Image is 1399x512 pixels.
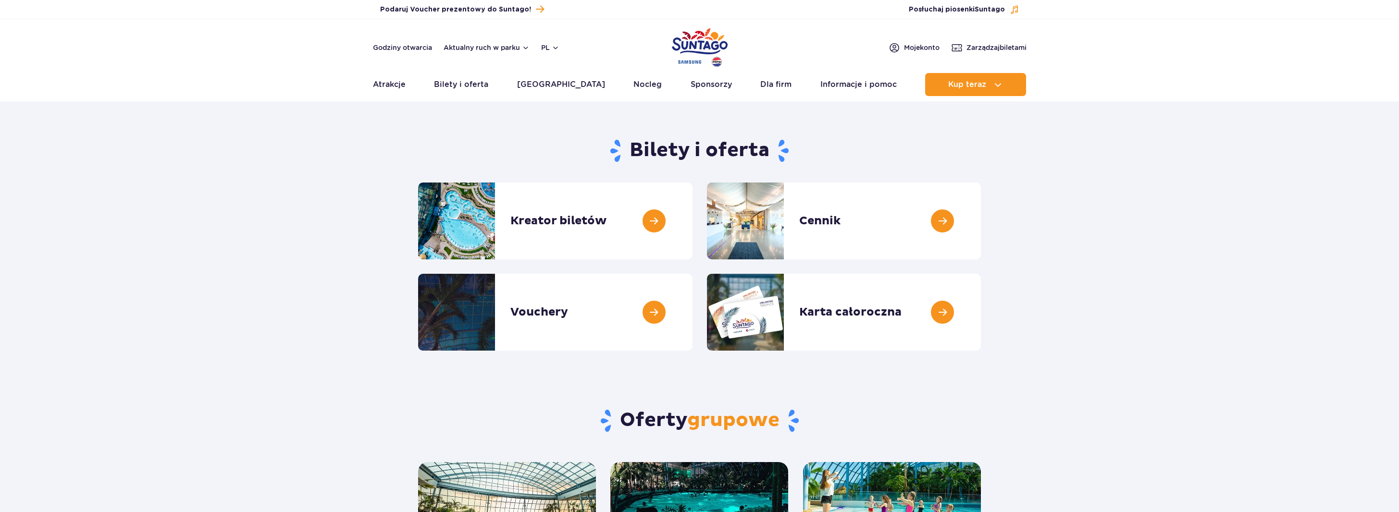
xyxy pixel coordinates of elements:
a: Dla firm [760,73,792,96]
span: grupowe [687,408,780,432]
a: Nocleg [633,73,662,96]
h1: Bilety i oferta [418,138,981,163]
a: Godziny otwarcia [373,43,432,52]
a: Podaruj Voucher prezentowy do Suntago! [380,3,544,16]
span: Kup teraz [948,80,986,89]
span: Suntago [975,6,1005,13]
span: Posłuchaj piosenki [909,5,1005,14]
span: Podaruj Voucher prezentowy do Suntago! [380,5,531,14]
span: Moje konto [904,43,940,52]
a: Informacje i pomoc [820,73,897,96]
a: Mojekonto [889,42,940,53]
h2: Oferty [418,408,981,433]
button: Posłuchaj piosenkiSuntago [909,5,1019,14]
span: Zarządzaj biletami [966,43,1027,52]
button: Kup teraz [925,73,1026,96]
button: Aktualny ruch w parku [444,44,530,51]
a: Atrakcje [373,73,406,96]
a: [GEOGRAPHIC_DATA] [517,73,605,96]
button: pl [541,43,559,52]
a: Sponsorzy [691,73,732,96]
a: Park of Poland [672,24,728,68]
a: Bilety i oferta [434,73,488,96]
a: Zarządzajbiletami [951,42,1027,53]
